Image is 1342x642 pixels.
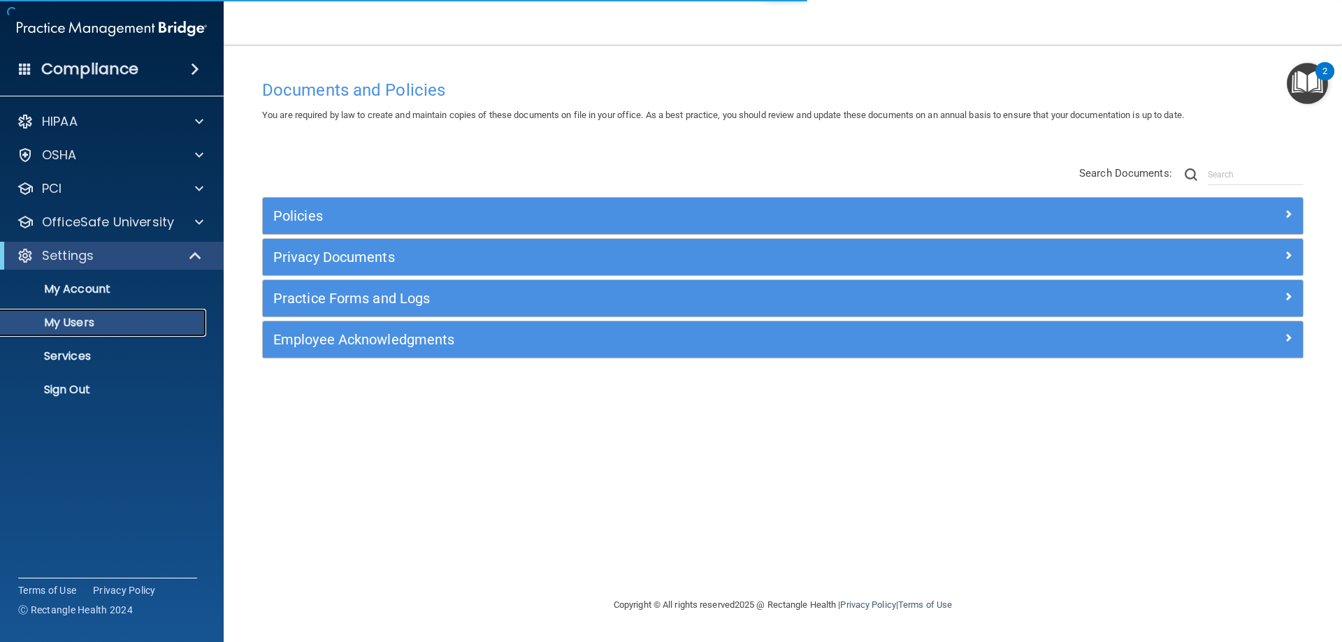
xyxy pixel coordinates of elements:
[42,214,174,231] p: OfficeSafe University
[273,205,1292,227] a: Policies
[17,247,203,264] a: Settings
[42,247,94,264] p: Settings
[42,180,62,197] p: PCI
[41,59,138,79] h4: Compliance
[898,599,952,610] a: Terms of Use
[9,282,200,296] p: My Account
[273,332,1032,347] h5: Employee Acknowledgments
[42,147,77,163] p: OSHA
[1208,164,1304,185] input: Search
[840,599,895,610] a: Privacy Policy
[273,249,1032,265] h5: Privacy Documents
[18,603,133,617] span: Ⓒ Rectangle Health 2024
[17,113,203,130] a: HIPAA
[93,583,156,597] a: Privacy Policy
[1185,168,1197,181] img: ic-search.3b580494.png
[17,15,207,43] img: PMB logo
[1079,167,1172,180] span: Search Documents:
[262,110,1184,120] span: You are required by law to create and maintain copies of these documents on file in your office. ...
[528,583,1038,627] div: Copyright © All rights reserved 2025 @ Rectangle Health | |
[17,180,203,197] a: PCI
[273,208,1032,224] h5: Policies
[273,246,1292,268] a: Privacy Documents
[1287,63,1328,104] button: Open Resource Center, 2 new notifications
[42,113,78,130] p: HIPAA
[273,287,1292,309] a: Practice Forms and Logs
[17,147,203,163] a: OSHA
[273,291,1032,306] h5: Practice Forms and Logs
[18,583,76,597] a: Terms of Use
[9,383,200,397] p: Sign Out
[17,214,203,231] a: OfficeSafe University
[262,81,1304,99] h4: Documents and Policies
[1322,71,1327,89] div: 2
[9,316,200,330] p: My Users
[9,349,200,363] p: Services
[273,328,1292,351] a: Employee Acknowledgments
